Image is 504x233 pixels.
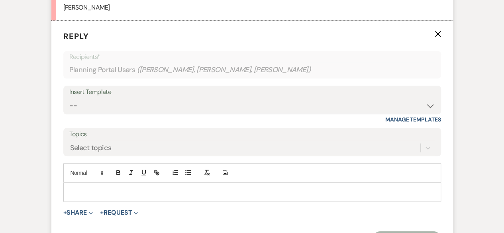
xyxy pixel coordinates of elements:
[100,210,104,216] span: +
[100,210,138,216] button: Request
[63,210,93,216] button: Share
[385,116,441,123] a: Manage Templates
[69,62,435,78] div: Planning Portal Users
[69,52,435,62] p: Recipients*
[63,210,67,216] span: +
[69,129,435,140] label: Topics
[63,2,441,13] p: [PERSON_NAME]
[69,86,435,98] div: Insert Template
[137,65,311,75] span: ( [PERSON_NAME], [PERSON_NAME], [PERSON_NAME] )
[70,142,112,153] div: Select topics
[63,31,89,41] span: Reply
